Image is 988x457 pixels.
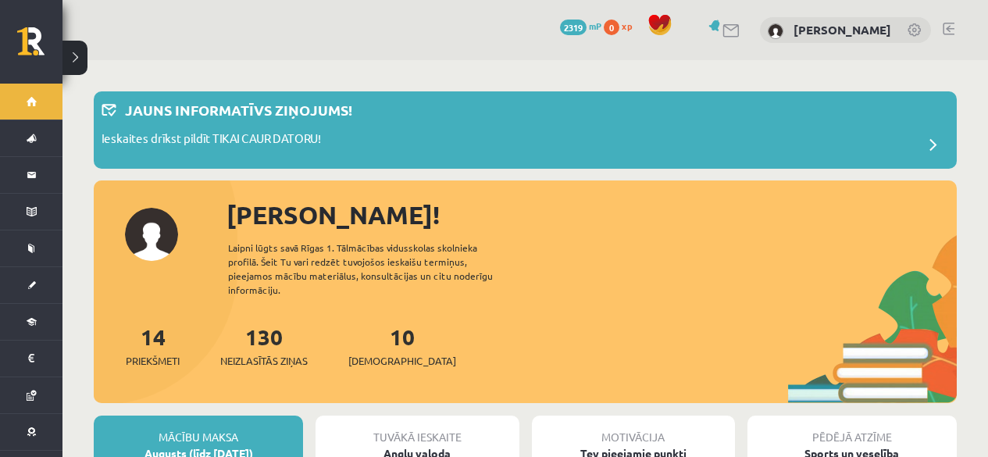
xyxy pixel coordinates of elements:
[794,22,891,37] a: [PERSON_NAME]
[228,241,520,297] div: Laipni lūgts savā Rīgas 1. Tālmācības vidusskolas skolnieka profilā. Šeit Tu vari redzēt tuvojošo...
[604,20,619,35] span: 0
[532,416,735,445] div: Motivācija
[589,20,601,32] span: mP
[622,20,632,32] span: xp
[226,196,957,234] div: [PERSON_NAME]!
[316,416,519,445] div: Tuvākā ieskaite
[220,323,308,369] a: 130Neizlasītās ziņas
[348,353,456,369] span: [DEMOGRAPHIC_DATA]
[604,20,640,32] a: 0 xp
[94,416,303,445] div: Mācību maksa
[560,20,601,32] a: 2319 mP
[220,353,308,369] span: Neizlasītās ziņas
[126,353,180,369] span: Priekšmeti
[348,323,456,369] a: 10[DEMOGRAPHIC_DATA]
[768,23,783,39] img: Laura Reine
[125,99,352,120] p: Jauns informatīvs ziņojums!
[560,20,587,35] span: 2319
[17,27,62,66] a: Rīgas 1. Tālmācības vidusskola
[102,99,949,161] a: Jauns informatīvs ziņojums! Ieskaites drīkst pildīt TIKAI CAUR DATORU!
[102,130,321,152] p: Ieskaites drīkst pildīt TIKAI CAUR DATORU!
[747,416,957,445] div: Pēdējā atzīme
[126,323,180,369] a: 14Priekšmeti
